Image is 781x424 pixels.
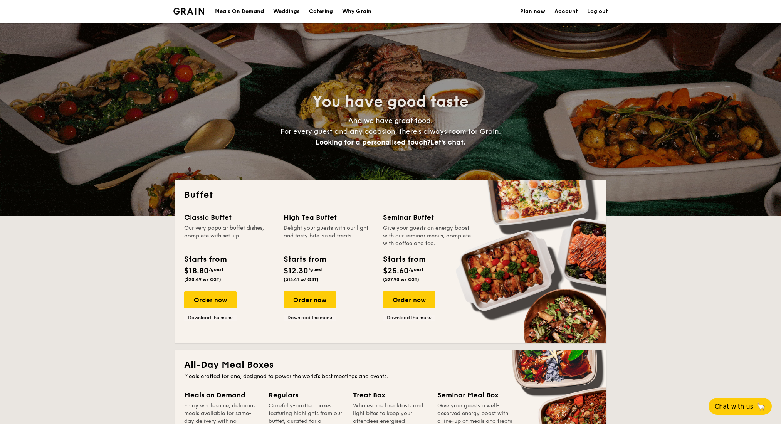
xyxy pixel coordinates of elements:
div: Order now [184,291,237,308]
div: Delight your guests with our light and tasty bite-sized treats. [284,224,374,247]
span: /guest [409,267,423,272]
img: Grain [173,8,205,15]
span: /guest [308,267,323,272]
div: Starts from [383,254,425,265]
div: Starts from [284,254,326,265]
span: You have good taste [312,93,469,111]
div: Seminar Meal Box [437,390,512,400]
div: Meals crafted for one, designed to power the world's best meetings and events. [184,373,597,380]
span: $18.80 [184,266,209,276]
div: Meals on Demand [184,390,259,400]
div: Order now [284,291,336,308]
span: $25.60 [383,266,409,276]
span: Looking for a personalised touch? [316,138,430,146]
div: Treat Box [353,390,428,400]
div: Our very popular buffet dishes, complete with set-up. [184,224,274,247]
div: Give your guests an energy boost with our seminar menus, complete with coffee and tea. [383,224,473,247]
span: 🦙 [756,402,766,411]
a: Download the menu [184,315,237,321]
button: Chat with us🦙 [709,398,772,415]
span: ($13.41 w/ GST) [284,277,319,282]
span: Chat with us [715,403,753,410]
div: Order now [383,291,435,308]
div: Seminar Buffet [383,212,473,223]
div: Classic Buffet [184,212,274,223]
a: Logotype [173,8,205,15]
h2: Buffet [184,189,597,201]
h2: All-Day Meal Boxes [184,359,597,371]
a: Download the menu [284,315,336,321]
span: $12.30 [284,266,308,276]
span: ($20.49 w/ GST) [184,277,221,282]
span: Let's chat. [430,138,465,146]
div: Regulars [269,390,344,400]
a: Download the menu [383,315,435,321]
span: /guest [209,267,223,272]
span: And we have great food. For every guest and any occasion, there’s always room for Grain. [280,116,501,146]
div: Starts from [184,254,226,265]
div: High Tea Buffet [284,212,374,223]
span: ($27.90 w/ GST) [383,277,419,282]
